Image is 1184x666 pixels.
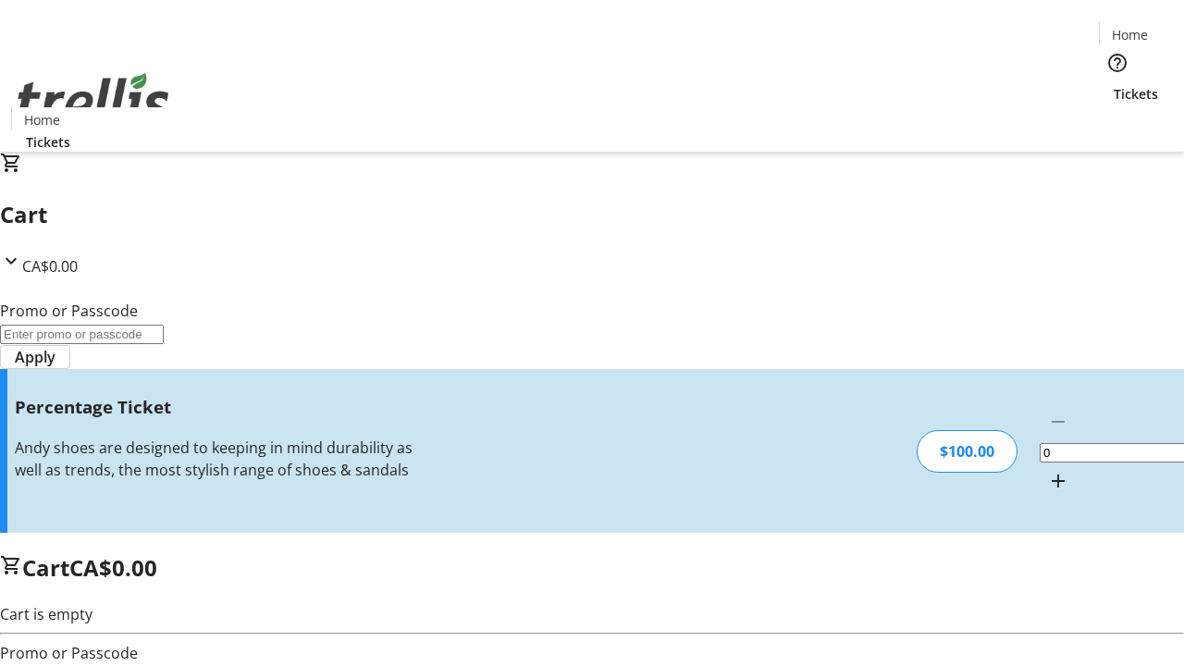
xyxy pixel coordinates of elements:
a: Home [12,110,71,129]
div: $100.00 [917,430,1017,473]
button: Increment by one [1040,462,1077,499]
span: Tickets [1114,84,1158,104]
button: Cart [1099,104,1136,141]
span: Tickets [26,132,70,152]
span: Apply [15,346,55,368]
span: CA$0.00 [22,256,78,277]
a: Home [1100,25,1159,44]
span: Home [1112,25,1148,44]
span: Home [24,110,60,129]
h3: Percentage Ticket [15,394,419,420]
span: CA$0.00 [69,552,157,583]
a: Tickets [1099,84,1173,104]
img: Orient E2E Organization 99wFK8BcfE's Logo [11,53,176,145]
div: Andy shoes are designed to keeping in mind durability as well as trends, the most stylish range o... [15,437,419,481]
a: Tickets [11,132,85,152]
button: Help [1099,44,1136,81]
